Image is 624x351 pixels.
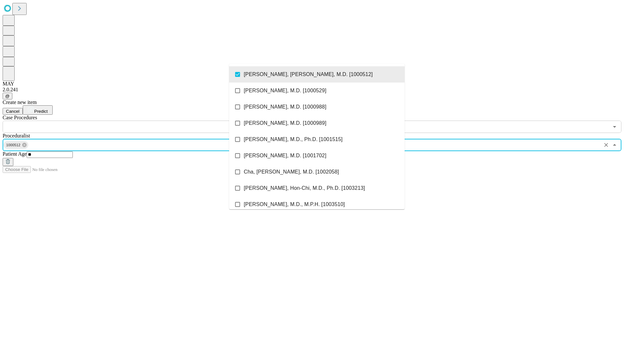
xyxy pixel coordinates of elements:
[3,99,37,105] span: Create new item
[3,115,37,120] span: Scheduled Procedure
[610,140,619,149] button: Close
[4,141,28,149] div: 1000512
[3,87,621,93] div: 2.0.241
[3,133,30,138] span: Proceduralist
[610,122,619,131] button: Open
[244,201,345,208] span: [PERSON_NAME], M.D., M.P.H. [1003510]
[5,94,10,98] span: @
[3,93,12,99] button: @
[244,152,326,160] span: [PERSON_NAME], M.D. [1001702]
[244,119,326,127] span: [PERSON_NAME], M.D. [1000989]
[6,109,19,114] span: Cancel
[244,103,326,111] span: [PERSON_NAME], M.D. [1000988]
[4,141,23,149] span: 1000512
[3,151,27,157] span: Patient Age
[34,109,47,114] span: Predict
[3,108,23,115] button: Cancel
[244,184,365,192] span: [PERSON_NAME], Hon-Chi, M.D., Ph.D. [1003213]
[23,105,53,115] button: Predict
[3,81,621,87] div: MAY
[244,71,373,78] span: [PERSON_NAME], [PERSON_NAME], M.D. [1000512]
[244,87,326,95] span: [PERSON_NAME], M.D. [1000529]
[244,136,343,143] span: [PERSON_NAME], M.D., Ph.D. [1001515]
[244,168,339,176] span: Cha, [PERSON_NAME], M.D. [1002058]
[602,140,611,149] button: Clear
